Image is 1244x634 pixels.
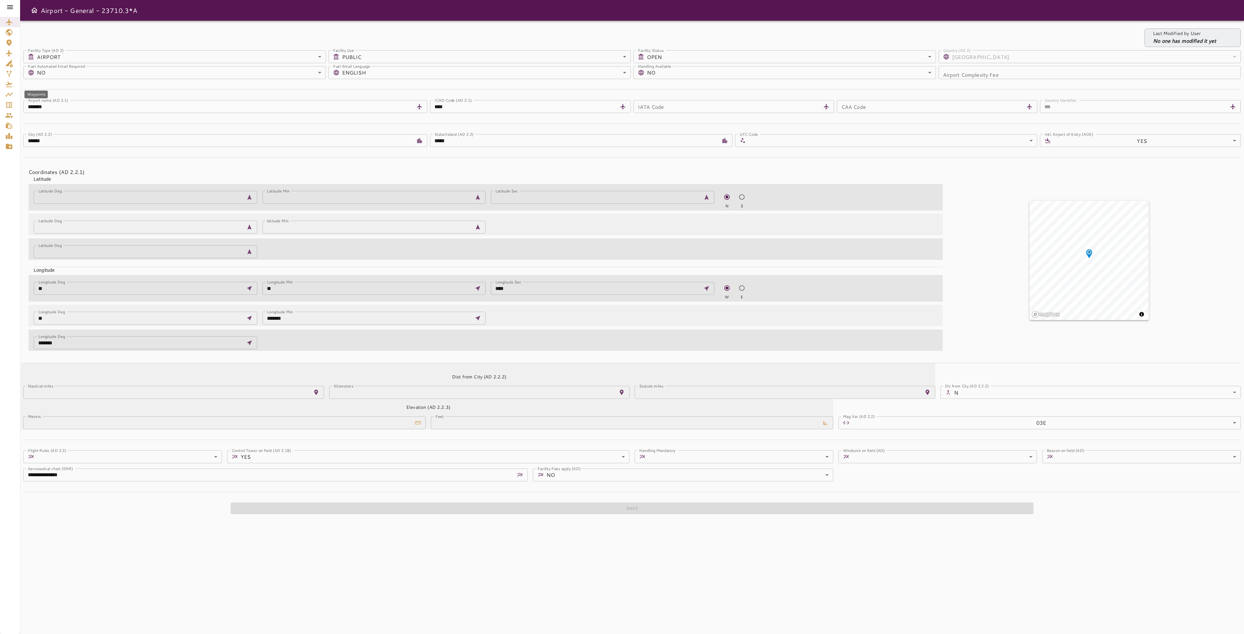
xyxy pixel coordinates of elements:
[25,91,48,98] div: Waypoints
[434,131,474,137] label: State/Island (AD 2.2)
[406,404,450,411] h6: Elevation (AD 2.2.3)
[241,450,629,463] div: YES
[639,447,675,453] label: Handling Mandatory
[267,309,293,314] label: Longitude Min
[954,386,1241,399] div: N
[41,5,137,16] h6: Airport - General - 23710.3*A
[37,50,326,63] div: AIRPORT
[647,66,936,79] div: NO
[843,413,875,419] label: Mag Var (AD 2.2)
[843,447,885,453] label: Windsock on field (AD)
[28,4,41,17] button: Open drawer
[1047,447,1084,453] label: Beacon on field (AD)
[334,383,353,388] label: Kilometers
[38,218,62,223] label: Latitude Deg
[741,203,743,209] span: S
[638,63,671,69] label: Handling Available
[333,47,354,53] label: Facility Use
[232,447,291,453] label: Control Tower on field (AD 2.18)
[547,468,834,481] div: NO
[29,262,943,273] div: Longitude
[28,413,41,419] label: Meters
[1153,37,1216,45] p: No one has modified it yet
[38,279,65,284] label: Longitude Deg
[28,383,53,388] label: Nautical miles
[342,50,631,63] div: PUBLIC
[28,447,66,453] label: Flight Rules (AD 2.2)
[1044,131,1093,137] label: Intl. Airport of Entry (AOE)
[495,279,521,284] label: Longitude Sec
[943,47,971,53] label: Country (AD 2)
[28,131,52,137] label: City (AD 2.2)
[945,383,989,388] label: Dir from City (AD 2.2.2)
[1044,97,1077,103] label: Country Identifier
[37,66,326,79] div: NO
[740,131,758,137] label: UTC Code
[1030,201,1149,320] canvas: Map
[1153,30,1216,37] p: Last Modified by User
[38,333,65,339] label: Longitude Deg
[29,168,938,176] h4: Coordinates (AD 2.2.1)
[267,188,290,193] label: Latitude Min
[1054,134,1241,147] div: YES
[434,97,472,103] label: ICAO Code (AD 2.1)
[28,63,85,69] label: Fuel Automated Email Required
[267,218,289,223] label: latitude Min
[495,188,518,193] label: Latitude Sec
[29,171,943,182] div: Latitude
[38,242,62,248] label: Latitude Deg
[28,97,68,103] label: Airport name (AD 2.1)
[435,413,444,419] label: Feet
[28,47,64,53] label: Facility Type (AD 2)
[38,309,65,314] label: Longitude Deg
[1031,311,1060,318] a: Mapbox logo
[333,63,370,69] label: Fuel Email Language
[741,294,743,300] span: E
[725,203,729,209] span: N
[452,374,507,381] h6: Dist from City (AD 2.2.2)
[647,50,936,63] div: OPEN
[725,294,729,300] span: W
[638,47,664,53] label: Facility Status
[38,188,62,193] label: Latitude Deg
[1138,310,1146,318] button: Toggle attribution
[342,66,631,79] div: ENGLISH
[28,466,73,471] label: Aeronautical chart (ENR)
[639,383,663,388] label: Statute miles
[952,50,1241,63] div: [GEOGRAPHIC_DATA]
[852,416,1241,429] div: 03E
[267,279,293,284] label: Longitude Min
[537,466,581,471] label: Facility Fees apply (AD)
